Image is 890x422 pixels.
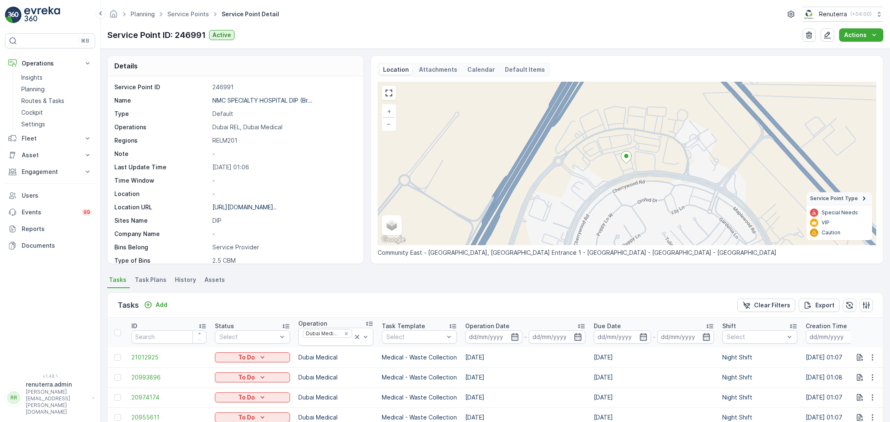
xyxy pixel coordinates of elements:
[167,10,209,18] a: Service Points
[5,221,95,237] a: Reports
[810,195,858,202] span: Service Point Type
[212,216,355,225] p: DIP
[22,225,92,233] p: Reports
[5,237,95,254] a: Documents
[114,136,209,145] p: Regions
[22,168,78,176] p: Engagement
[114,176,209,185] p: Time Window
[850,11,872,18] p: ( +04:00 )
[383,118,395,130] a: Zoom Out
[529,330,586,344] input: dd/mm/yyyy
[467,65,495,74] p: Calendar
[822,219,829,226] p: VIP
[5,204,95,221] a: Events99
[822,209,858,216] p: Special Needs
[806,330,863,344] input: dd/mm/yyyy
[175,276,196,284] span: History
[21,85,45,93] p: Planning
[114,216,209,225] p: Sites Name
[212,230,355,238] p: -
[238,393,255,402] p: To Do
[294,367,378,387] td: Dubai Medical
[118,299,139,311] p: Tasks
[238,373,255,382] p: To Do
[215,392,290,402] button: To Do
[419,65,457,74] p: Attachments
[114,150,209,158] p: Note
[18,118,95,130] a: Settings
[594,322,621,330] p: Due Date
[822,229,840,236] p: Caution
[83,209,90,216] p: 99
[590,367,718,387] td: [DATE]
[342,330,351,337] div: Remove Dubai Medical
[722,322,736,330] p: Shift
[114,163,209,171] p: Last Update Time
[803,10,816,19] img: Screenshot_2024-07-26_at_13.33.01.png
[718,347,802,367] td: Night Shift
[807,192,872,205] summary: Service Point Type
[131,10,155,18] a: Planning
[386,333,444,341] p: Select
[590,347,718,367] td: [DATE]
[465,330,522,344] input: dd/mm/yyyy
[24,7,60,23] img: logo_light-DOdMpM7g.png
[131,373,207,382] a: 20993896
[22,151,78,159] p: Asset
[131,413,207,422] span: 20955611
[26,380,88,389] p: renuterra.admin
[383,216,401,234] a: Layers
[21,73,43,82] p: Insights
[839,28,883,42] button: Actions
[5,130,95,147] button: Fleet
[22,208,77,216] p: Events
[114,354,121,361] div: Toggle Row Selected
[114,394,121,401] div: Toggle Row Selected
[18,83,95,95] a: Planning
[135,276,166,284] span: Task Plans
[131,353,207,362] a: 21012925
[594,330,651,344] input: dd/mm/yyyy
[387,120,391,127] span: −
[114,374,121,381] div: Toggle Row Selected
[819,10,847,18] p: Renuterra
[156,301,167,309] p: Add
[21,108,43,117] p: Cockpit
[114,203,209,211] p: Location URL
[18,95,95,107] a: Routes & Tasks
[131,330,207,344] input: Search
[26,389,88,415] p: [PERSON_NAME][EMAIL_ADDRESS][PERSON_NAME][DOMAIN_NAME]
[131,393,207,402] span: 20974174
[220,10,281,18] span: Service Point Detail
[657,330,714,344] input: dd/mm/yyyy
[461,367,590,387] td: [DATE]
[5,55,95,72] button: Operations
[22,191,92,200] p: Users
[212,256,355,265] p: 2.5 CBM
[461,347,590,367] td: [DATE]
[131,322,137,330] p: ID
[7,391,20,404] div: RR
[524,332,527,342] p: -
[383,87,395,99] a: View Fullscreen
[378,387,461,407] td: Medical - Waste Collection
[806,322,847,330] p: Creation Time
[209,30,234,40] button: Active
[754,301,790,309] p: Clear Filters
[22,134,78,143] p: Fleet
[5,147,95,163] button: Asset
[212,83,355,91] p: 246991
[387,108,391,115] span: +
[718,387,802,407] td: Night Shift
[114,83,209,91] p: Service Point ID
[114,123,209,131] p: Operations
[238,413,255,422] p: To Do
[212,190,355,198] p: -
[114,256,209,265] p: Type of Bins
[109,13,118,20] a: Homepage
[212,31,231,39] p: Active
[653,332,656,342] p: -
[215,372,290,382] button: To Do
